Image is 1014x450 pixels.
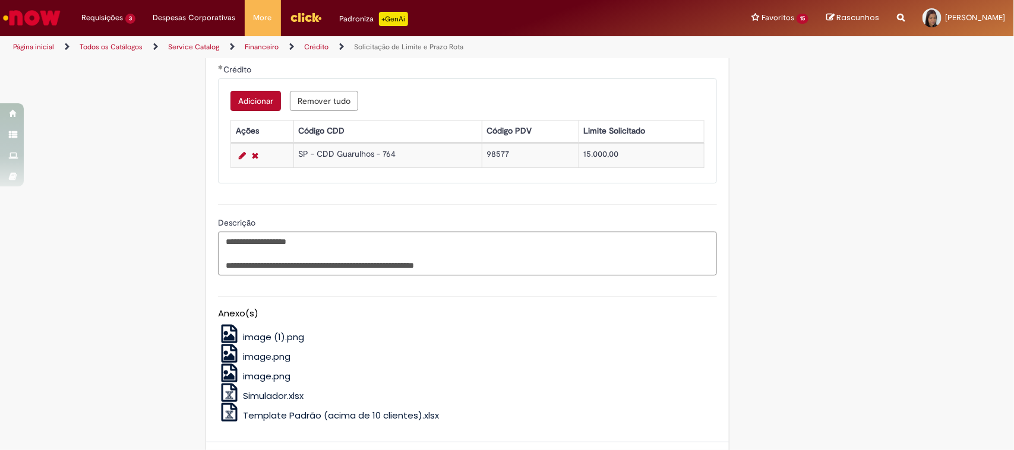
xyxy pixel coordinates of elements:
[218,389,304,402] a: Simulador.xlsx
[340,12,408,26] div: Padroniza
[218,309,717,319] h5: Anexo(s)
[945,12,1005,23] span: [PERSON_NAME]
[13,42,54,52] a: Página inicial
[230,91,281,111] button: Adicionar uma linha para Crédito
[249,148,261,163] a: Remover linha 1
[80,42,143,52] a: Todos os Catálogos
[797,14,808,24] span: 15
[836,12,879,23] span: Rascunhos
[245,42,279,52] a: Financeiro
[1,6,62,30] img: ServiceNow
[243,350,290,363] span: image.png
[125,14,135,24] span: 3
[218,65,223,69] span: Obrigatório Preenchido
[293,120,482,142] th: Código CDD
[153,12,236,24] span: Despesas Corporativas
[218,232,717,276] textarea: Descrição
[254,12,272,24] span: More
[223,64,254,75] span: Crédito
[379,12,408,26] p: +GenAi
[218,217,258,228] span: Descrição
[304,42,328,52] a: Crédito
[218,370,290,382] a: image.png
[168,42,219,52] a: Service Catalog
[290,91,358,111] button: Remover todas as linhas de Crédito
[579,143,705,167] td: 15.000,00
[9,36,667,58] ul: Trilhas de página
[81,12,123,24] span: Requisições
[243,370,290,382] span: image.png
[243,409,439,422] span: Template Padrão (acima de 10 clientes).xlsx
[293,143,482,167] td: SP - CDD Guarulhos - 764
[218,331,304,343] a: image (1).png
[482,143,579,167] td: 98577
[482,120,579,142] th: Código PDV
[218,350,290,363] a: image.png
[762,12,794,24] span: Favoritos
[236,148,249,163] a: Editar Linha 1
[826,12,879,24] a: Rascunhos
[579,120,705,142] th: Limite Solicitado
[218,409,439,422] a: Template Padrão (acima de 10 clientes).xlsx
[243,389,304,402] span: Simulador.xlsx
[243,331,304,343] span: image (1).png
[231,120,293,142] th: Ações
[290,8,322,26] img: click_logo_yellow_360x200.png
[354,42,463,52] a: Solicitação de Limite e Prazo Rota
